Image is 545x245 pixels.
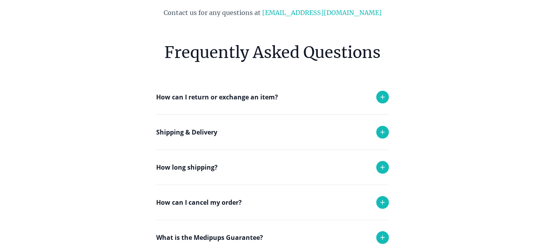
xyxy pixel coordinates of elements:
p: How can I cancel my order? [156,198,242,207]
a: [EMAIL_ADDRESS][DOMAIN_NAME] [262,9,382,17]
p: Contact us for any questions at [112,8,433,17]
div: Each order takes 1-2 business days to be delivered. [156,185,389,216]
p: How can I return or exchange an item? [156,92,278,102]
h6: Frequently Asked Questions [156,41,389,64]
p: Shipping & Delivery [156,127,217,137]
p: How long shipping? [156,163,218,172]
p: What is the Medipups Guarantee? [156,233,263,242]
